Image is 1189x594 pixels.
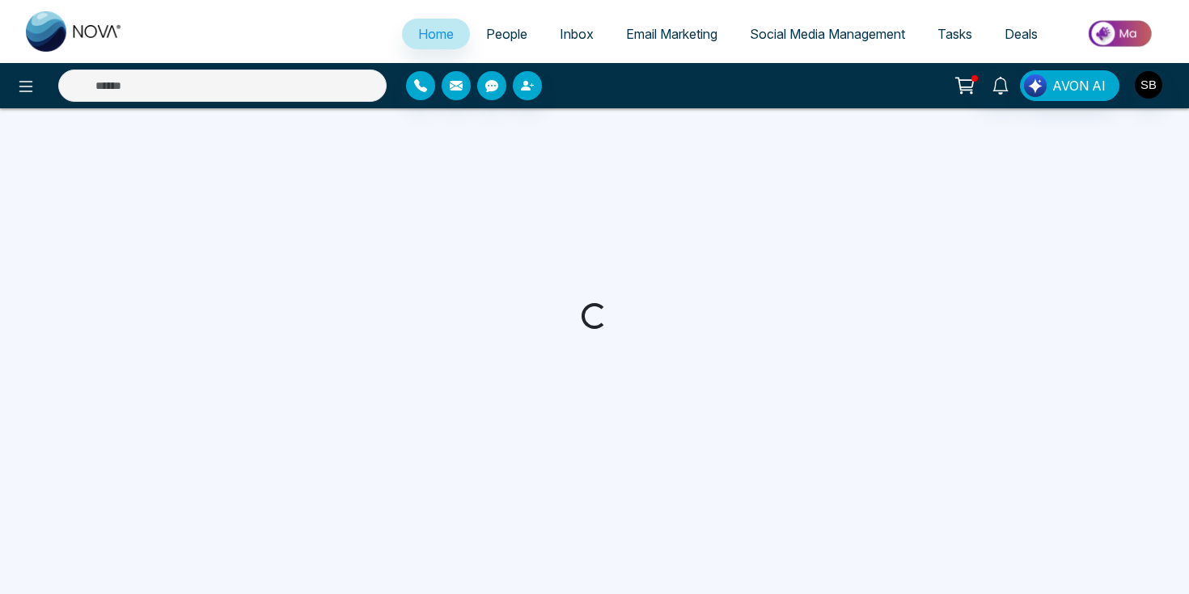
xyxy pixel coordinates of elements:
[1052,76,1106,95] span: AVON AI
[1062,15,1179,52] img: Market-place.gif
[1020,70,1119,101] button: AVON AI
[418,26,454,42] span: Home
[1005,26,1038,42] span: Deals
[921,19,988,49] a: Tasks
[988,19,1054,49] a: Deals
[486,26,527,42] span: People
[26,11,123,52] img: Nova CRM Logo
[560,26,594,42] span: Inbox
[734,19,921,49] a: Social Media Management
[1024,74,1047,97] img: Lead Flow
[610,19,734,49] a: Email Marketing
[626,26,717,42] span: Email Marketing
[544,19,610,49] a: Inbox
[402,19,470,49] a: Home
[470,19,544,49] a: People
[937,26,972,42] span: Tasks
[1135,71,1162,99] img: User Avatar
[750,26,905,42] span: Social Media Management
